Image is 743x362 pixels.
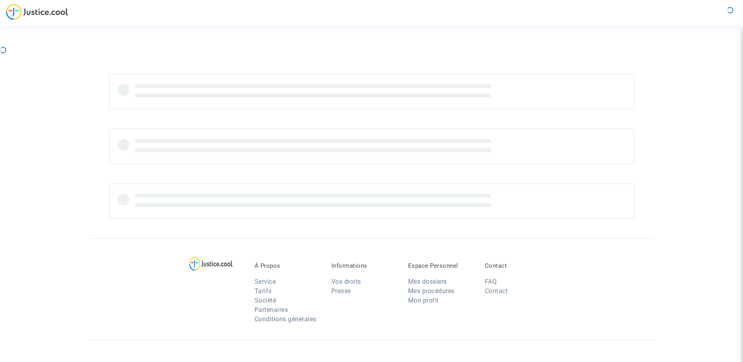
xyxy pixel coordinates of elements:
[485,262,550,269] p: Contact
[408,262,473,269] p: Espace Personnel
[408,297,439,304] a: Mon profil
[255,306,288,313] a: Partenaires
[331,262,396,269] p: Informations
[255,262,320,269] p: À Propos
[189,257,233,271] img: logo-lg.svg
[6,4,68,20] img: jc-logo.svg
[408,278,447,285] a: Mes dossiers
[331,287,351,295] a: Presse
[485,278,497,285] a: FAQ
[255,287,272,295] a: Tarifs
[255,315,316,323] a: Conditions générales
[408,287,455,295] a: Mes procédures
[255,297,277,304] a: Société
[331,278,361,285] a: Vos droits
[255,278,276,285] a: Service
[485,287,508,295] a: Contact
